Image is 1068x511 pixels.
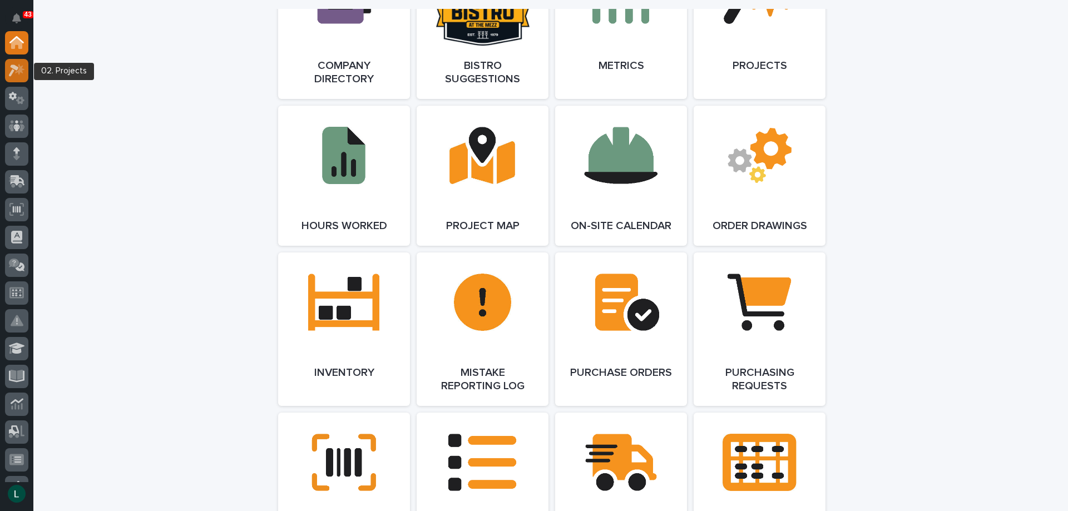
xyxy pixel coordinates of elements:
a: Hours Worked [278,106,410,246]
a: Inventory [278,252,410,406]
button: users-avatar [5,482,28,505]
a: Purchase Orders [555,252,687,406]
p: 43 [24,11,32,18]
a: Order Drawings [694,106,825,246]
button: Notifications [5,7,28,30]
a: Mistake Reporting Log [417,252,548,406]
a: Purchasing Requests [694,252,825,406]
a: Project Map [417,106,548,246]
a: On-Site Calendar [555,106,687,246]
div: Notifications43 [14,13,28,31]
